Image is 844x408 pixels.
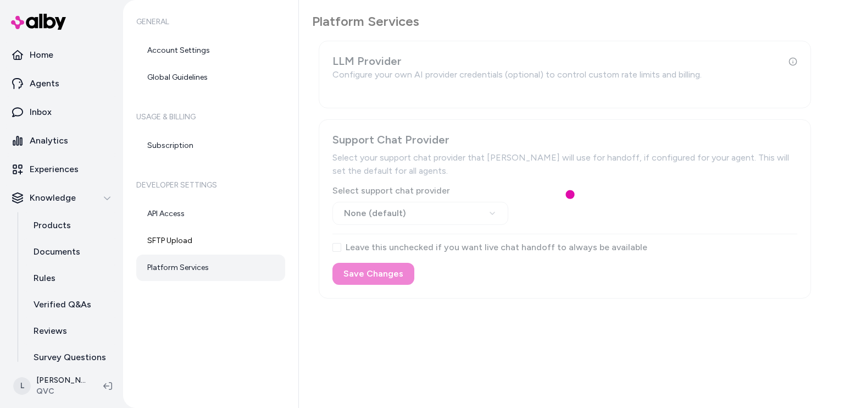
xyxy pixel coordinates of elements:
a: Documents [23,239,119,265]
a: Account Settings [136,37,285,64]
h6: Developer Settings [136,170,285,201]
a: Verified Q&As [23,291,119,318]
p: [PERSON_NAME] [36,375,86,386]
a: SFTP Upload [136,228,285,254]
a: Products [23,212,119,239]
button: Knowledge [4,185,119,211]
p: Products [34,219,71,232]
p: Survey Questions [34,351,106,364]
h6: Usage & Billing [136,102,285,133]
a: Experiences [4,156,119,183]
p: Verified Q&As [34,298,91,311]
p: Agents [30,77,59,90]
p: Analytics [30,134,68,147]
a: Analytics [4,128,119,154]
a: Global Guidelines [136,64,285,91]
p: Experiences [30,163,79,176]
a: Agents [4,70,119,97]
a: Subscription [136,133,285,159]
span: L [13,377,31,395]
p: Knowledge [30,191,76,205]
a: Platform Services [136,255,285,281]
a: Inbox [4,99,119,125]
a: Reviews [23,318,119,344]
a: API Access [136,201,285,227]
h6: General [136,7,285,37]
a: Home [4,42,119,68]
p: Reviews [34,324,67,338]
p: Inbox [30,106,52,119]
button: L[PERSON_NAME]QVC [7,368,95,404]
p: Documents [34,245,80,258]
img: alby Logo [11,14,66,30]
span: QVC [36,386,86,397]
a: Rules [23,265,119,291]
p: Rules [34,272,55,285]
a: Survey Questions [23,344,119,371]
p: Home [30,48,53,62]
